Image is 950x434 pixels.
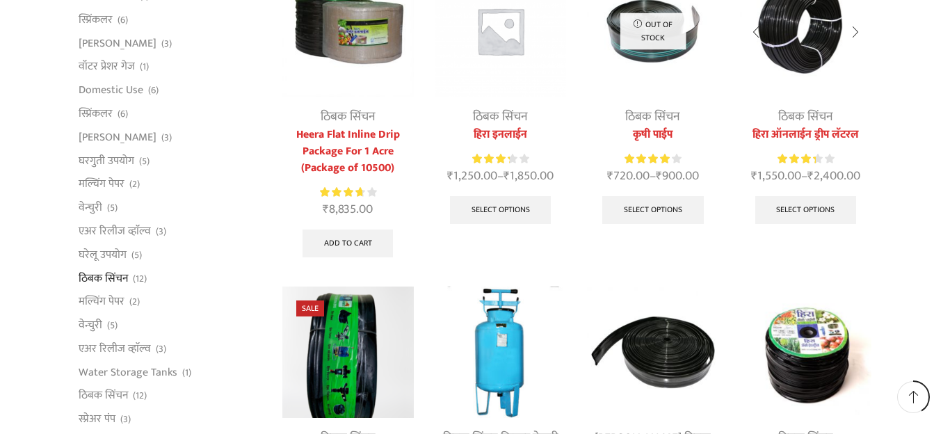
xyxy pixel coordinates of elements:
[587,167,718,186] span: –
[129,295,140,309] span: (2)
[625,152,670,166] span: Rated out of 5
[156,342,166,356] span: (3)
[79,314,102,337] a: वेन्चुरी
[79,31,156,55] a: [PERSON_NAME]
[79,337,151,360] a: एअर रिलीज व्हाॅल्व
[447,166,497,186] bdi: 1,250.00
[79,360,177,384] a: Water Storage Tanks
[79,243,127,266] a: घरेलू उपयोग
[751,166,801,186] bdi: 1,550.00
[472,152,510,166] span: Rated out of 5
[656,166,662,186] span: ₹
[778,106,833,127] a: ठिबक सिंचन
[435,127,566,143] a: हिरा इनलाईन
[107,201,118,215] span: (5)
[79,79,143,102] a: Domestic Use
[656,166,699,186] bdi: 900.00
[282,287,414,418] img: हिरा गोल्ड कृषी पाईप ब्लॅक
[118,13,128,27] span: (6)
[620,13,686,50] p: Out of stock
[607,166,650,186] bdi: 720.00
[504,166,554,186] bdi: 1,850.00
[107,319,118,332] span: (5)
[740,287,871,418] img: nano drip
[148,83,159,97] span: (6)
[320,185,376,200] div: Rated 3.81 out of 5
[79,196,102,220] a: वेन्चुरी
[607,166,613,186] span: ₹
[447,166,453,186] span: ₹
[751,166,757,186] span: ₹
[740,167,871,186] span: –
[321,106,376,127] a: ठिबक सिंचन
[755,196,857,224] a: Select options for “हिरा ऑनलाईन ड्रीप लॅटरल”
[472,152,529,166] div: Rated 3.33 out of 5
[296,300,324,316] span: Sale
[79,384,128,408] a: ठिबक सिंचन
[79,55,135,79] a: वॉटर प्रेशर गेज
[129,177,140,191] span: (2)
[435,287,566,418] img: Heera Fertilizer Tank
[625,152,681,166] div: Rated 4.00 out of 5
[602,196,704,224] a: Select options for “कृषी पाईप”
[587,127,718,143] a: कृषी पाईप
[139,154,150,168] span: (5)
[133,389,147,403] span: (12)
[303,230,394,257] a: Add to cart: “Heera Flat Inline Drip Package For 1 Acre (Package of 10500)”
[79,408,115,431] a: स्प्रेअर पंप
[587,287,718,418] img: Heera Flex Pipe
[79,125,156,149] a: [PERSON_NAME]
[778,152,816,166] span: Rated out of 5
[79,102,113,126] a: स्प्रिंकलर
[320,185,363,200] span: Rated out of 5
[161,131,172,145] span: (3)
[140,60,149,74] span: (1)
[79,149,134,172] a: घरगुती उपयोग
[435,167,566,186] span: –
[473,106,528,127] a: ठिबक सिंचन
[120,412,131,426] span: (3)
[323,199,373,220] bdi: 8,835.00
[161,37,172,51] span: (3)
[156,225,166,239] span: (3)
[625,106,680,127] a: ठिबक सिंचन
[79,172,124,196] a: मल्चिंग पेपर
[504,166,510,186] span: ₹
[282,127,414,177] a: Heera Flat Inline Drip Package For 1 Acre (Package of 10500)
[323,199,329,220] span: ₹
[79,290,124,314] a: मल्चिंग पेपर
[79,219,151,243] a: एअर रिलीज व्हाॅल्व
[778,152,834,166] div: Rated 3.40 out of 5
[807,166,814,186] span: ₹
[131,248,142,262] span: (5)
[79,266,128,290] a: ठिबक सिंचन
[450,196,552,224] a: Select options for “हिरा इनलाईन”
[79,8,113,31] a: स्प्रिंकलर
[118,107,128,121] span: (6)
[133,272,147,286] span: (12)
[182,366,191,380] span: (1)
[807,166,860,186] bdi: 2,400.00
[740,127,871,143] a: हिरा ऑनलाईन ड्रीप लॅटरल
